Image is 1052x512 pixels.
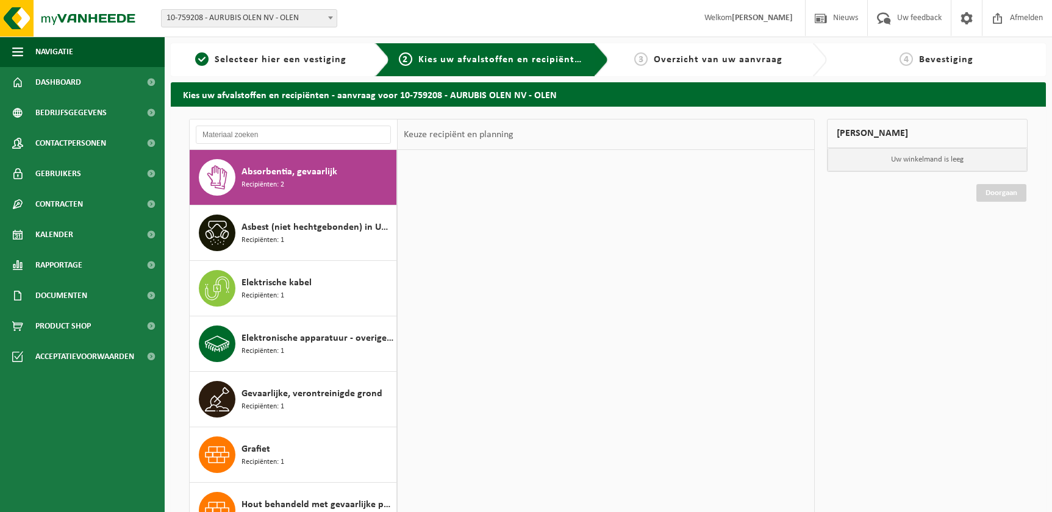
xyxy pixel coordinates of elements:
span: Grafiet [242,442,270,457]
span: 2 [399,52,412,66]
span: Recipiënten: 1 [242,346,284,357]
span: Recipiënten: 1 [242,290,284,302]
span: Bevestiging [919,55,973,65]
span: Elektronische apparatuur - overige (OVE) [242,331,393,346]
a: Doorgaan [976,184,1026,202]
div: Keuze recipiënt en planning [398,119,520,150]
span: 4 [900,52,913,66]
span: 10-759208 - AURUBIS OLEN NV - OLEN [162,10,337,27]
span: Kies uw afvalstoffen en recipiënten [418,55,586,65]
button: Absorbentia, gevaarlijk Recipiënten: 2 [190,150,397,205]
span: Hout behandeld met gevaarlijke producten (C), treinbilzen [242,497,393,512]
span: Product Shop [35,311,91,341]
span: Rapportage [35,250,82,280]
span: Navigatie [35,37,73,67]
span: Dashboard [35,67,81,98]
span: Recipiënten: 1 [242,235,284,246]
span: 3 [634,52,648,66]
span: Documenten [35,280,87,311]
span: Selecteer hier een vestiging [215,55,346,65]
span: Recipiënten: 1 [242,401,284,413]
span: Absorbentia, gevaarlijk [242,165,337,179]
span: 1 [195,52,209,66]
span: Asbest (niet hechtgebonden) in UN gekeurde verpakking [242,220,393,235]
span: 10-759208 - AURUBIS OLEN NV - OLEN [161,9,337,27]
span: Acceptatievoorwaarden [35,341,134,372]
button: Gevaarlijke, verontreinigde grond Recipiënten: 1 [190,372,397,427]
span: Recipiënten: 2 [242,179,284,191]
span: Bedrijfsgegevens [35,98,107,128]
span: Gebruikers [35,158,81,189]
iframe: chat widget [6,485,204,512]
button: Elektrische kabel Recipiënten: 1 [190,261,397,316]
span: Kalender [35,219,73,250]
span: Contracten [35,189,83,219]
span: Gevaarlijke, verontreinigde grond [242,386,382,401]
button: Elektronische apparatuur - overige (OVE) Recipiënten: 1 [190,316,397,372]
button: Grafiet Recipiënten: 1 [190,427,397,483]
a: 1Selecteer hier een vestiging [177,52,365,67]
div: [PERSON_NAME] [827,119,1028,148]
span: Contactpersonen [35,128,106,158]
span: Overzicht van uw aanvraag [654,55,782,65]
input: Materiaal zoeken [196,126,391,144]
span: Recipiënten: 1 [242,457,284,468]
strong: [PERSON_NAME] [732,13,793,23]
p: Uw winkelmand is leeg [828,148,1027,171]
span: Elektrische kabel [242,276,312,290]
h2: Kies uw afvalstoffen en recipiënten - aanvraag voor 10-759208 - AURUBIS OLEN NV - OLEN [171,82,1046,106]
button: Asbest (niet hechtgebonden) in UN gekeurde verpakking Recipiënten: 1 [190,205,397,261]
